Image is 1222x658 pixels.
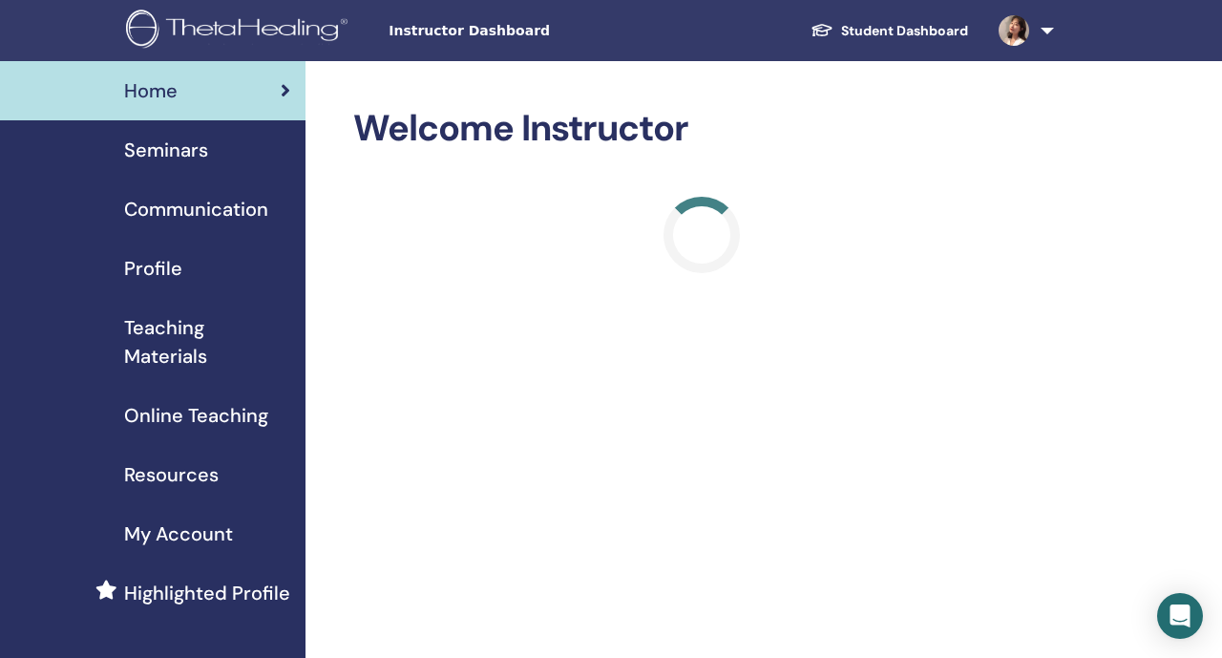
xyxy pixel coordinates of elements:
span: My Account [124,520,233,548]
div: Open Intercom Messenger [1157,593,1203,639]
span: Seminars [124,136,208,164]
span: Highlighted Profile [124,579,290,607]
h2: Welcome Instructor [353,107,1050,151]
span: Communication [124,195,268,223]
span: Online Teaching [124,401,268,430]
img: default.jpg [999,15,1029,46]
span: Home [124,76,178,105]
a: Student Dashboard [795,13,983,49]
span: Instructor Dashboard [389,21,675,41]
span: Profile [124,254,182,283]
span: Teaching Materials [124,313,290,371]
img: logo.png [126,10,354,53]
img: graduation-cap-white.svg [811,22,833,38]
span: Resources [124,460,219,489]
